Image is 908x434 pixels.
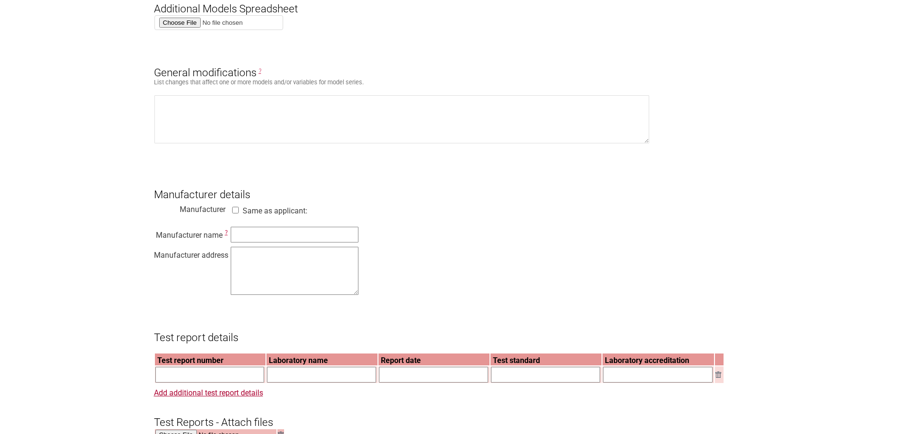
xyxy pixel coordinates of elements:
[154,172,755,201] h3: Manufacturer details
[154,315,755,343] h3: Test report details
[154,50,755,79] h3: General modifications
[715,372,721,378] img: Remove
[259,68,261,74] span: General Modifications are changes that affect one or more models. E.g. Alternative brand names or...
[378,353,490,365] th: Report date
[154,202,225,212] div: Manufacturer
[602,353,714,365] th: Laboratory accreditation
[154,248,225,258] div: Manufacturer address
[490,353,602,365] th: Test standard
[154,79,364,86] small: List changes that affect one or more models and/or variables for model series.
[243,206,307,215] label: Same as applicant:
[154,400,755,429] h3: Test Reports - Attach files
[155,353,266,365] th: Test report number
[154,228,225,238] div: Manufacturer name
[266,353,377,365] th: Laboratory name
[225,229,228,236] span: This is the name of the manufacturer of the electrical product to be approved.
[154,388,263,397] a: Add additional test report details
